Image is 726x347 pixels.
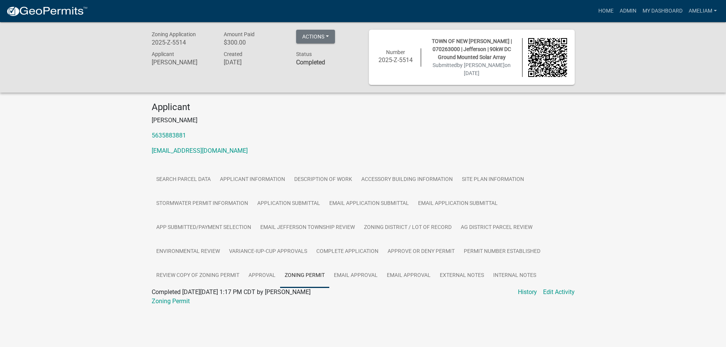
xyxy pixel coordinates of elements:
[152,264,244,288] a: Review Copy of Zoning Permit
[296,30,335,43] button: Actions
[152,51,174,57] span: Applicant
[296,59,325,66] strong: Completed
[386,49,405,55] span: Number
[224,240,312,264] a: VARIANCE-IUP-CUP APPROVALS
[639,4,686,18] a: My Dashboard
[413,192,502,216] a: Email APPLICATION SUBMITTAL
[617,4,639,18] a: Admin
[459,240,545,264] a: PERMIT NUMBER ESTABLISHED
[152,59,213,66] h6: [PERSON_NAME]
[382,264,435,288] a: Email APPROVAL
[686,4,720,18] a: AmeliaM
[435,264,489,288] a: External Notes
[224,59,285,66] h6: [DATE]
[432,38,512,60] span: TOWN OF NEW [PERSON_NAME] | 070263000 | Jefferson | 90kW DC Ground Mounted Solar Array
[489,264,541,288] a: Internal Notes
[224,51,242,57] span: Created
[595,4,617,18] a: Home
[152,31,196,37] span: Zoning Application
[152,102,575,113] h4: Applicant
[152,147,248,154] a: [EMAIL_ADDRESS][DOMAIN_NAME]
[377,56,415,64] h6: 2025-Z-5514
[359,216,456,240] a: ZONING DISTRICT / LOT OF RECORD
[215,168,290,192] a: APPLICANT INFORMATION
[152,39,213,46] h6: 2025-Z-5514
[152,132,186,139] a: 5635883881
[312,240,383,264] a: COMPLETE APPLICATION
[224,39,285,46] h6: $300.00
[290,168,357,192] a: DESCRIPTION OF WORK
[152,192,253,216] a: STORMWATER PERMIT INFORMATION
[528,38,567,77] img: QR code
[280,264,329,288] a: Zoning Permit
[152,297,190,305] a: Zoning Permit
[543,288,575,297] a: Edit Activity
[244,264,280,288] a: APPROVAL
[357,168,457,192] a: ACCESSORY BUILDING INFORMATION
[152,240,224,264] a: ENVIRONMENTAL REVIEW
[518,288,537,297] a: History
[383,240,459,264] a: APPROVE OR DENY PERMIT
[329,264,382,288] a: Email APPROVAL
[433,62,511,76] span: Submitted on [DATE]
[152,288,311,296] span: Completed [DATE][DATE] 1:17 PM CDT by [PERSON_NAME]
[325,192,413,216] a: Email APPLICATION SUBMITTAL
[152,116,575,125] p: [PERSON_NAME]
[457,168,529,192] a: SITE PLAN INFORMATION
[256,216,359,240] a: Email JEFFERSON TOWNSHIP REVIEW
[296,51,312,57] span: Status
[152,216,256,240] a: APP SUBMITTED/PAYMENT SELECTION
[224,31,255,37] span: Amount Paid
[253,192,325,216] a: APPLICATION SUBMITTAL
[152,168,215,192] a: Search Parcel Data
[457,62,505,68] span: by [PERSON_NAME]
[456,216,537,240] a: AG DISTRICT PARCEL REVIEW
